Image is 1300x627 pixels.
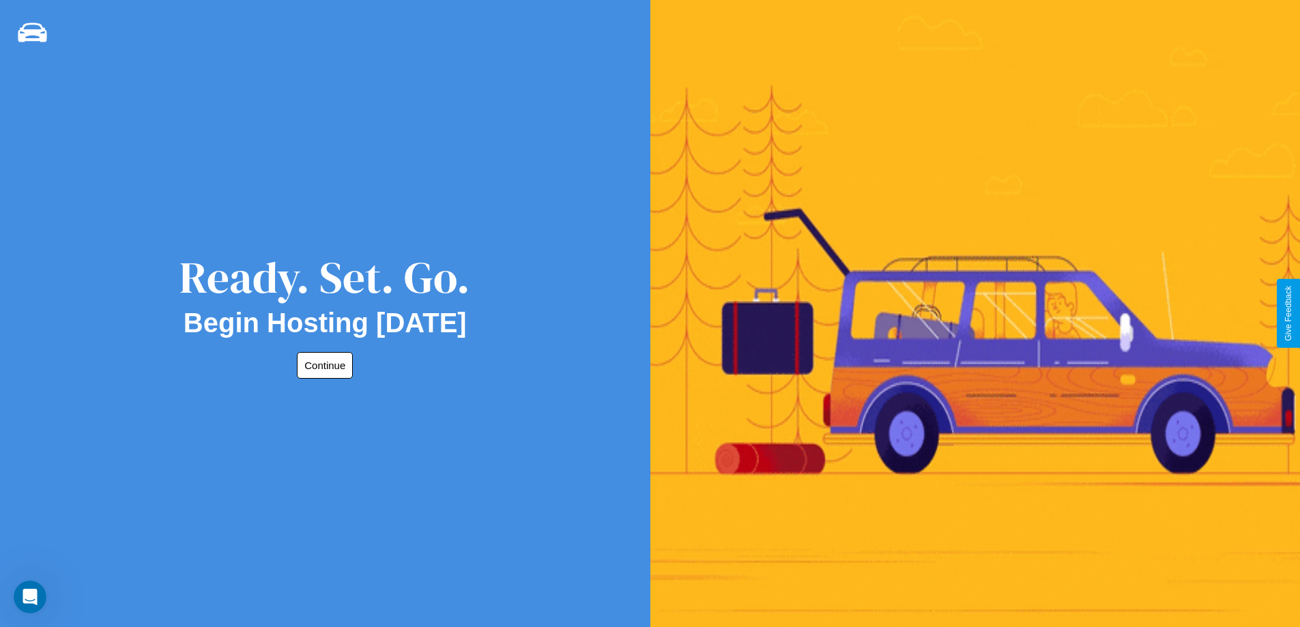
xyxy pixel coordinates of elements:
[179,247,470,308] div: Ready. Set. Go.
[1284,286,1293,341] div: Give Feedback
[14,581,46,613] iframe: Intercom live chat
[297,352,353,379] button: Continue
[184,308,467,338] h2: Begin Hosting [DATE]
